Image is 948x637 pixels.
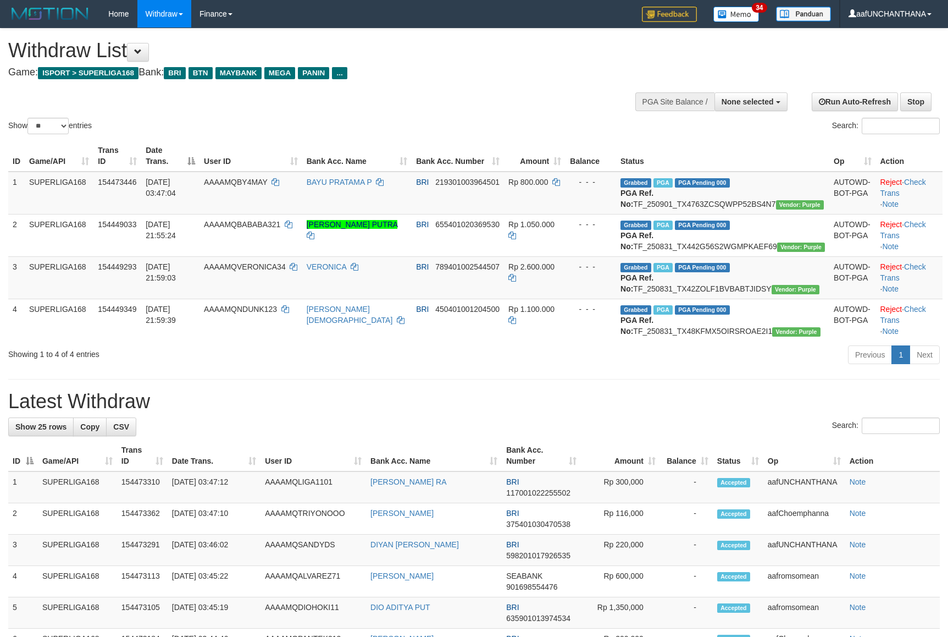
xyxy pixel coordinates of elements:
[850,603,866,612] a: Note
[332,67,347,79] span: ...
[653,178,673,188] span: Marked by aafromsomean
[880,262,926,282] a: Check Trans
[416,178,429,186] span: BRI
[506,540,519,549] span: BRI
[298,67,329,79] span: PANIN
[776,200,824,210] span: Vendor URL: https://trx4.1velocity.biz
[581,503,660,535] td: Rp 116,000
[717,509,750,519] span: Accepted
[435,262,500,271] span: Copy 789401002544507 to clipboard
[370,572,434,580] a: [PERSON_NAME]
[722,97,774,106] span: None selected
[581,471,660,503] td: Rp 300,000
[307,262,346,271] a: VERONICA
[8,256,25,299] td: 3
[829,214,875,256] td: AUTOWD-BOT-PGA
[25,172,93,215] td: SUPERLIGA168
[8,597,38,629] td: 5
[832,118,940,134] label: Search:
[616,214,829,256] td: TF_250831_TX442G56S2WGMPKAEF69
[850,509,866,518] a: Note
[508,178,548,186] span: Rp 800.000
[98,262,136,271] span: 154449293
[763,535,845,566] td: aafUNCHANTHANA
[8,299,25,341] td: 4
[260,566,366,597] td: AAAAMQALVAREZ71
[8,535,38,566] td: 3
[570,261,612,272] div: - - -
[508,262,555,271] span: Rp 2.600.000
[416,262,429,271] span: BRI
[260,440,366,471] th: User ID: activate to sort column ascending
[25,256,93,299] td: SUPERLIGA168
[117,503,168,535] td: 154473362
[850,540,866,549] a: Note
[25,140,93,172] th: Game/API: activate to sort column ascending
[660,566,713,597] td: -
[616,172,829,215] td: TF_250901_TX4763ZCSQWPP52BS4N7
[8,40,621,62] h1: Withdraw List
[8,67,621,78] h4: Game: Bank:
[829,256,875,299] td: AUTOWD-BOT-PGA
[876,172,943,215] td: · ·
[570,304,612,315] div: - - -
[260,597,366,629] td: AAAAMQDIOHOKI11
[8,140,25,172] th: ID
[506,583,557,591] span: Copy 901698554476 to clipboard
[772,285,819,294] span: Vendor URL: https://trx4.1velocity.biz
[717,478,750,487] span: Accepted
[117,597,168,629] td: 154473105
[117,471,168,503] td: 154473310
[882,242,899,251] a: Note
[506,509,519,518] span: BRI
[777,243,825,252] span: Vendor URL: https://trx4.1velocity.biz
[8,566,38,597] td: 4
[620,178,651,188] span: Grabbed
[307,178,372,186] a: BAYU PRATAMA P
[717,541,750,550] span: Accepted
[141,140,199,172] th: Date Trans.: activate to sort column descending
[752,3,767,13] span: 34
[653,263,673,272] span: Marked by aafheankoy
[763,471,845,503] td: aafUNCHANTHANA
[882,200,899,208] a: Note
[412,140,504,172] th: Bank Acc. Number: activate to sort column ascending
[616,299,829,341] td: TF_250831_TX48KFMX5OIRSROAE2I1
[204,178,267,186] span: AAAAMQBY4MAY
[675,221,730,230] span: PGA Pending
[307,305,393,325] a: [PERSON_NAME][DEMOGRAPHIC_DATA]
[93,140,141,172] th: Trans ID: activate to sort column ascending
[98,305,136,314] span: 154449349
[880,262,902,271] a: Reject
[370,477,446,486] a: [PERSON_NAME] RA
[370,540,459,549] a: DIYAN [PERSON_NAME]
[502,440,581,471] th: Bank Acc. Number: activate to sort column ascending
[862,118,940,134] input: Search:
[642,7,697,22] img: Feedback.jpg
[204,262,286,271] span: AAAAMQVERONICA34
[106,418,136,436] a: CSV
[845,440,940,471] th: Action
[8,6,92,22] img: MOTION_logo.png
[776,7,831,21] img: panduan.png
[660,471,713,503] td: -
[199,140,302,172] th: User ID: activate to sort column ascending
[8,391,940,413] h1: Latest Withdraw
[882,284,899,293] a: Note
[8,503,38,535] td: 2
[620,273,653,293] b: PGA Ref. No:
[15,422,66,431] span: Show 25 rows
[763,440,845,471] th: Op: activate to sort column ascending
[146,305,176,325] span: [DATE] 21:59:39
[260,471,366,503] td: AAAAMQLIGA1101
[635,92,714,111] div: PGA Site Balance /
[260,535,366,566] td: AAAAMQSANDYDS
[850,572,866,580] a: Note
[772,327,820,337] span: Vendor URL: https://trx4.1velocity.biz
[168,597,260,629] td: [DATE] 03:45:19
[8,214,25,256] td: 2
[717,603,750,613] span: Accepted
[620,305,651,315] span: Grabbed
[660,535,713,566] td: -
[38,566,117,597] td: SUPERLIGA168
